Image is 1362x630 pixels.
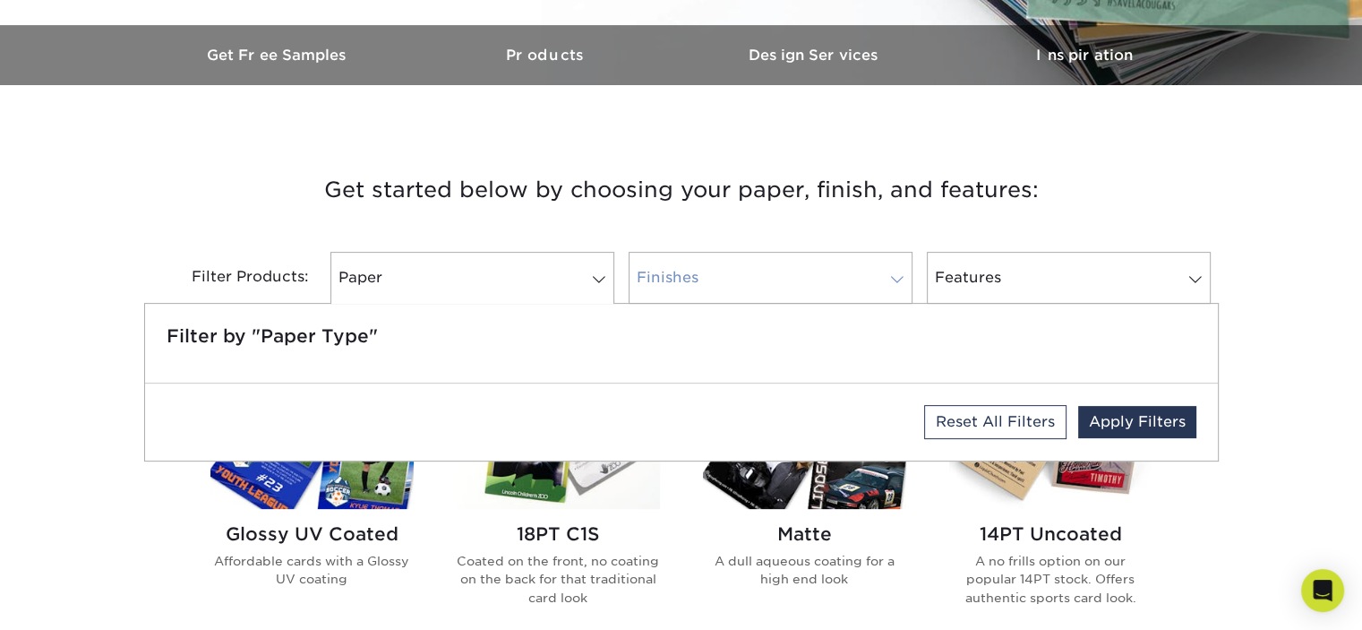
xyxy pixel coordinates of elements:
p: A no frills option on our popular 14PT stock. Offers authentic sports card look. [949,552,1152,607]
h5: Filter by "Paper Type" [167,325,1196,347]
div: Open Intercom Messenger [1301,569,1344,612]
h3: Products [413,47,681,64]
a: Get Free Samples [144,25,413,85]
h3: Get started below by choosing your paper, finish, and features: [158,150,1205,230]
p: A dull aqueous coating for a high end look [703,552,906,589]
a: Features [927,252,1211,304]
a: Inspiration [950,25,1219,85]
h2: 18PT C1S [457,523,660,545]
h3: Get Free Samples [144,47,413,64]
a: Paper [330,252,614,304]
a: Apply Filters [1078,406,1196,438]
a: Products [413,25,681,85]
h3: Design Services [681,47,950,64]
a: Reset All Filters [924,405,1066,439]
h2: 14PT Uncoated [949,523,1152,545]
h2: Matte [703,523,906,545]
h3: Inspiration [950,47,1219,64]
a: Finishes [629,252,912,304]
a: Design Services [681,25,950,85]
div: Filter Products: [144,252,323,304]
p: Coated on the front, no coating on the back for that traditional card look [457,552,660,607]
